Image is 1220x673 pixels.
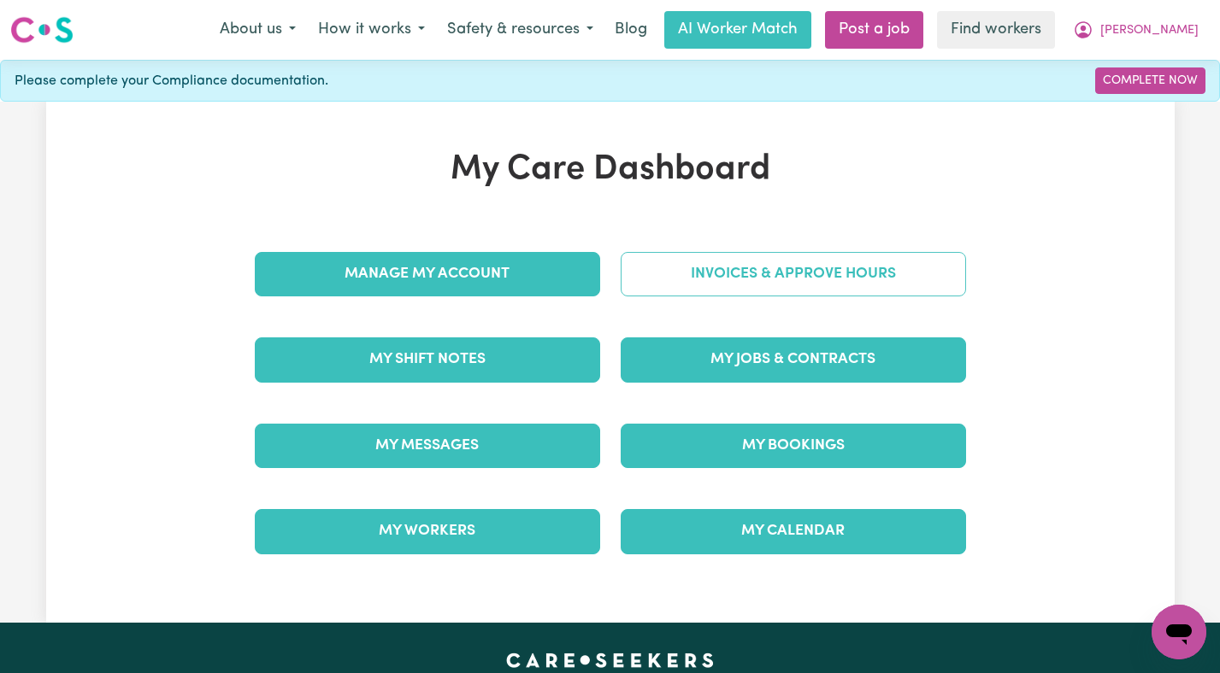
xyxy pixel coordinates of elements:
a: Blog [604,11,657,49]
a: Post a job [825,11,923,49]
a: Find workers [937,11,1055,49]
a: Careseekers logo [10,10,74,50]
a: Complete Now [1095,67,1205,94]
h1: My Care Dashboard [245,149,976,190]
a: My Jobs & Contracts [621,337,966,382]
a: Careseekers home page [506,653,714,667]
button: About us [209,12,307,48]
a: My Shift Notes [255,337,600,382]
a: My Calendar [621,509,966,553]
a: My Messages [255,424,600,468]
span: [PERSON_NAME] [1100,21,1199,40]
a: Manage My Account [255,252,600,296]
span: Please complete your Compliance documentation. [15,71,328,91]
button: How it works [307,12,436,48]
a: Invoices & Approve Hours [621,252,966,296]
button: My Account [1062,12,1210,48]
img: Careseekers logo [10,15,74,45]
iframe: Button to launch messaging window [1152,605,1206,659]
a: AI Worker Match [664,11,811,49]
button: Safety & resources [436,12,604,48]
a: My Bookings [621,424,966,468]
a: My Workers [255,509,600,553]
